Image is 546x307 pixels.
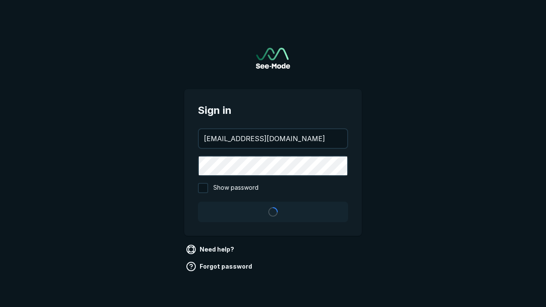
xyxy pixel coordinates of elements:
a: Go to sign in [256,48,290,69]
span: Show password [213,183,258,193]
a: Forgot password [184,260,256,273]
img: See-Mode Logo [256,48,290,69]
span: Sign in [198,103,348,118]
a: Need help? [184,243,238,256]
input: your@email.com [199,129,347,148]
